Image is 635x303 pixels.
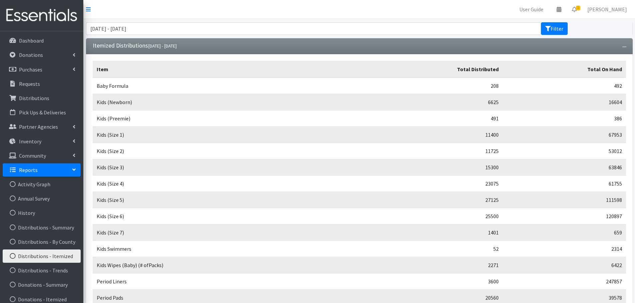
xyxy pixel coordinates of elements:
[3,178,81,191] a: Activity Graph
[19,138,41,145] p: Inventory
[503,110,626,127] td: 386
[576,6,580,10] span: 1
[3,163,81,177] a: Reports
[3,135,81,148] a: Inventory
[3,34,81,47] a: Dashboard
[360,110,503,127] td: 491
[503,176,626,192] td: 61755
[503,192,626,208] td: 111598
[3,63,81,76] a: Purchases
[360,61,503,78] th: Total Distributed
[503,257,626,273] td: 6422
[3,249,81,263] a: Distributions - Itemized
[360,143,503,159] td: 11725
[3,278,81,291] a: Donations - Summary
[19,52,43,58] p: Donations
[360,176,503,192] td: 23075
[360,241,503,257] td: 52
[360,257,503,273] td: 2271
[360,208,503,225] td: 25500
[93,110,360,127] td: Kids (Preemie)
[360,77,503,94] td: 208
[19,152,46,159] p: Community
[3,120,81,133] a: Partner Agencies
[3,264,81,277] a: Distributions - Trends
[3,149,81,162] a: Community
[93,127,360,143] td: Kids (Size 1)
[19,37,44,44] p: Dashboard
[93,94,360,110] td: Kids (Newborn)
[93,208,360,225] td: Kids (Size 6)
[503,61,626,78] th: Total On Hand
[503,208,626,225] td: 120897
[514,3,549,16] a: User Guide
[93,225,360,241] td: Kids (Size 7)
[148,43,177,49] small: [DATE] - [DATE]
[567,3,582,16] a: 1
[93,61,360,78] th: Item
[19,109,66,116] p: Pick Ups & Deliveries
[93,42,177,49] h3: Itemized Distributions
[93,159,360,176] td: Kids (Size 3)
[360,225,503,241] td: 1401
[503,127,626,143] td: 67953
[360,94,503,110] td: 6625
[3,106,81,119] a: Pick Ups & Deliveries
[503,77,626,94] td: 492
[3,192,81,205] a: Annual Survey
[3,48,81,62] a: Donations
[360,159,503,176] td: 15300
[503,241,626,257] td: 2314
[503,159,626,176] td: 63846
[86,22,541,35] input: January 1, 2011 - December 31, 2011
[93,241,360,257] td: Kids Swimmers
[582,3,632,16] a: [PERSON_NAME]
[360,273,503,290] td: 3600
[93,143,360,159] td: Kids (Size 2)
[3,4,81,27] img: HumanEssentials
[93,192,360,208] td: Kids (Size 5)
[3,221,81,234] a: Distributions - Summary
[503,273,626,290] td: 247857
[93,257,360,273] td: Kids Wipes (Baby) (# ofPacks)
[3,77,81,90] a: Requests
[360,127,503,143] td: 11400
[360,192,503,208] td: 27125
[19,167,38,173] p: Reports
[503,94,626,110] td: 16604
[93,273,360,290] td: Period Liners
[3,206,81,220] a: History
[19,66,42,73] p: Purchases
[503,143,626,159] td: 53012
[93,77,360,94] td: Baby Formula
[19,80,40,87] p: Requests
[19,123,58,130] p: Partner Agencies
[19,95,49,101] p: Distributions
[503,225,626,241] td: 659
[3,91,81,105] a: Distributions
[541,22,568,35] button: Filter
[3,235,81,248] a: Distributions - By County
[93,176,360,192] td: Kids (Size 4)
